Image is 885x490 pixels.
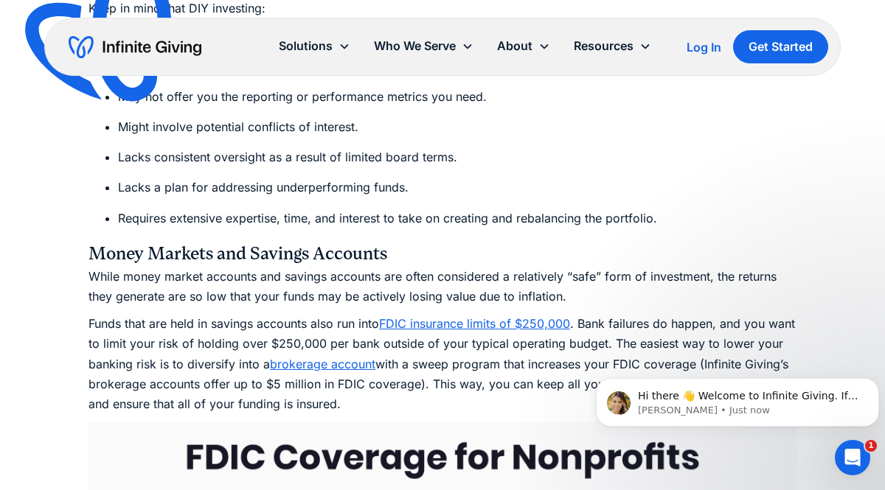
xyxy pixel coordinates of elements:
[279,36,333,56] div: Solutions
[733,30,828,63] a: Get Started
[267,30,362,62] div: Solutions
[88,314,796,414] p: Funds that are held in savings accounts also run into . Bank failures do happen, and you want to ...
[118,87,796,107] li: May not offer you the reporting or performance metrics you need.
[374,36,456,56] div: Who We Serve
[835,440,870,475] iframe: Intercom live chat
[574,36,634,56] div: Resources
[362,30,485,62] div: Who We Serve
[687,41,721,53] div: Log In
[118,209,796,228] li: Requires extensive expertise, time, and interest to take on creating and rebalancing the portfolio.
[562,30,663,62] div: Resources
[865,440,877,452] span: 1
[270,357,375,371] a: brokerage account
[118,147,796,167] li: Lacks consistent oversight as a result of limited board terms.
[69,35,201,59] a: home
[379,316,570,331] a: FDIC insurance limits of $250,000
[118,117,796,137] li: Might involve potential conflicts of interest.
[118,178,796,197] li: Lacks a plan for addressing underperforming funds.
[687,38,721,56] a: Log In
[88,240,796,267] h4: Money Markets and Savings Accounts
[590,347,885,450] iframe: Intercom notifications message
[88,267,796,307] p: While money market accounts and savings accounts are often considered a relatively “safe” form of...
[485,30,562,62] div: About
[497,36,532,56] div: About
